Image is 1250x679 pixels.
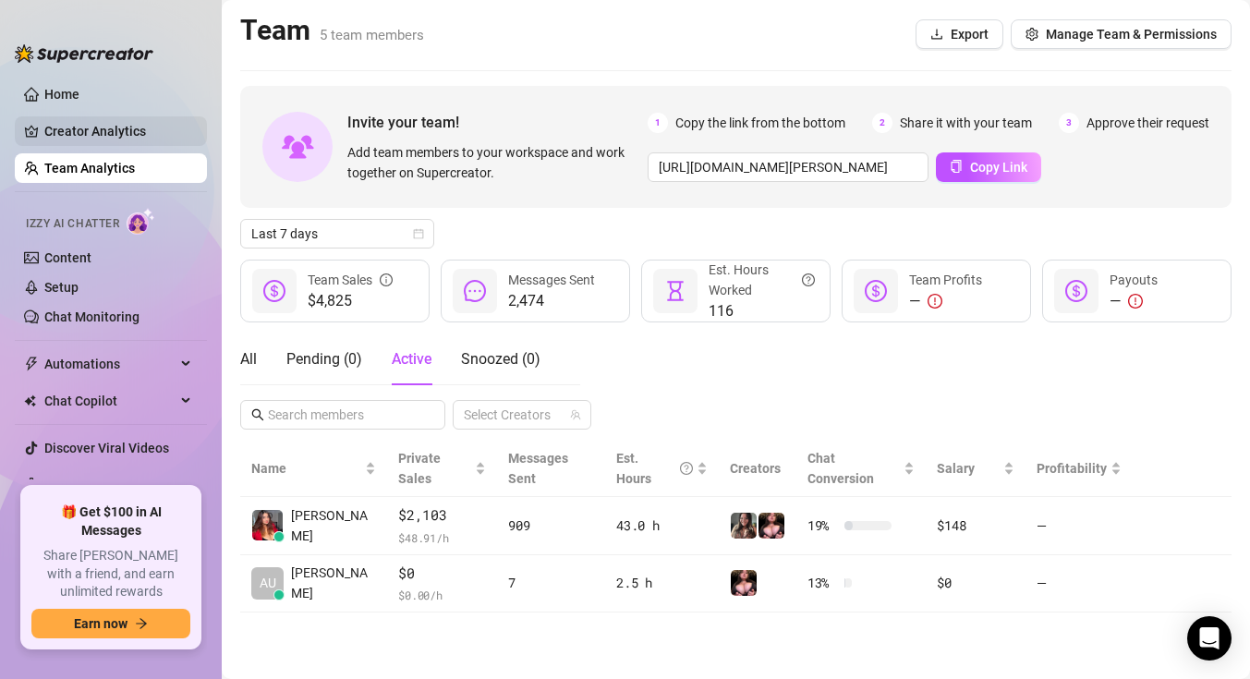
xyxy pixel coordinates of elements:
[928,294,942,309] span: exclamation-circle
[398,563,486,585] span: $0
[802,260,815,300] span: question-circle
[26,215,119,233] span: Izzy AI Chatter
[709,300,815,322] span: 116
[709,260,815,300] div: Est. Hours Worked
[31,503,190,540] span: 🎁 Get $100 in AI Messages
[44,478,93,492] a: Settings
[44,309,140,324] a: Chat Monitoring
[909,290,982,312] div: —
[950,160,963,173] span: copy
[616,573,708,593] div: 2.5 h
[392,350,431,368] span: Active
[398,586,486,604] span: $ 0.00 /h
[380,270,393,290] span: info-circle
[616,448,693,489] div: Est. Hours
[291,563,376,603] span: [PERSON_NAME]
[508,573,594,593] div: 7
[1025,28,1038,41] span: setting
[680,448,693,489] span: question-circle
[1110,273,1158,287] span: Payouts
[1046,27,1217,42] span: Manage Team & Permissions
[251,458,361,479] span: Name
[44,280,79,295] a: Setup
[872,113,892,133] span: 2
[865,280,887,302] span: dollar-circle
[508,515,594,536] div: 909
[44,349,176,379] span: Automations
[508,273,595,287] span: Messages Sent
[970,160,1027,175] span: Copy Link
[44,441,169,455] a: Discover Viral Videos
[135,617,148,630] span: arrow-right
[1025,497,1133,555] td: —
[807,515,837,536] span: 19 %
[1110,290,1158,312] div: —
[24,394,36,407] img: Chat Copilot
[44,116,192,146] a: Creator Analytics
[1187,616,1232,661] div: Open Intercom Messenger
[74,616,127,631] span: Earn now
[1011,19,1232,49] button: Manage Team & Permissions
[251,220,423,248] span: Last 7 days
[916,19,1003,49] button: Export
[260,573,276,593] span: AU
[719,441,796,497] th: Creators
[664,280,686,302] span: hourglass
[758,513,784,539] img: Ryann
[909,273,982,287] span: Team Profits
[308,270,393,290] div: Team Sales
[900,113,1032,133] span: Share it with your team
[508,451,568,486] span: Messages Sent
[398,451,441,486] span: Private Sales
[1037,461,1107,476] span: Profitability
[44,250,91,265] a: Content
[461,350,540,368] span: Snoozed ( 0 )
[616,515,708,536] div: 43.0 h
[320,27,424,43] span: 5 team members
[44,87,79,102] a: Home
[252,510,283,540] img: Angelica
[1128,294,1143,309] span: exclamation-circle
[240,348,257,370] div: All
[731,570,757,596] img: Ryann
[1086,113,1209,133] span: Approve their request
[347,142,640,183] span: Add team members to your workspace and work together on Supercreator.
[251,408,264,421] span: search
[675,113,845,133] span: Copy the link from the bottom
[937,573,1013,593] div: $0
[413,228,424,239] span: calendar
[44,161,135,176] a: Team Analytics
[286,348,362,370] div: Pending ( 0 )
[951,27,989,42] span: Export
[240,441,387,497] th: Name
[31,609,190,638] button: Earn nowarrow-right
[308,290,393,312] span: $4,825
[263,280,285,302] span: dollar-circle
[464,280,486,302] span: message
[24,357,39,371] span: thunderbolt
[937,461,975,476] span: Salary
[31,547,190,601] span: Share [PERSON_NAME] with a friend, and earn unlimited rewards
[347,111,648,134] span: Invite your team!
[268,405,419,425] input: Search members
[44,386,176,416] span: Chat Copilot
[936,152,1041,182] button: Copy Link
[127,208,155,235] img: AI Chatter
[731,513,757,539] img: Ryann
[15,44,153,63] img: logo-BBDzfeDw.svg
[930,28,943,41] span: download
[291,505,376,546] span: [PERSON_NAME]
[240,13,424,48] h2: Team
[807,573,837,593] span: 13 %
[807,451,874,486] span: Chat Conversion
[1065,280,1087,302] span: dollar-circle
[1059,113,1079,133] span: 3
[570,409,581,420] span: team
[508,290,595,312] span: 2,474
[398,528,486,547] span: $ 48.91 /h
[398,504,486,527] span: $2,103
[648,113,668,133] span: 1
[937,515,1013,536] div: $148
[1025,555,1133,613] td: —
